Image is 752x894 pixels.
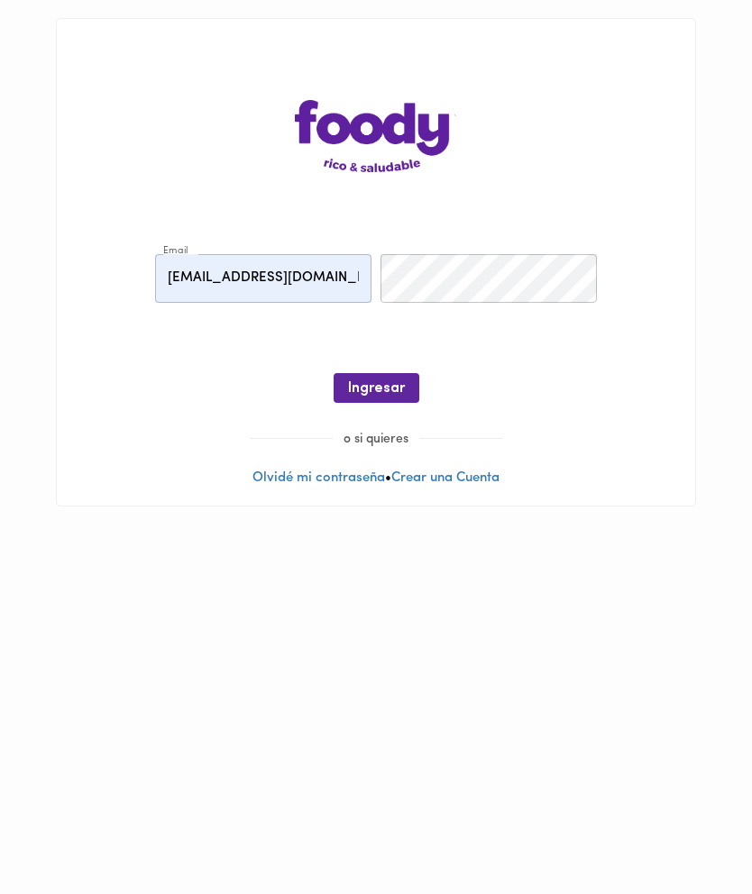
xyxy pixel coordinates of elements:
input: pepitoperez@gmail.com [155,254,371,304]
button: Ingresar [334,373,419,403]
div: • [57,19,695,506]
iframe: Messagebird Livechat Widget [665,807,752,894]
a: Crear una Cuenta [391,471,500,485]
span: o si quieres [333,433,419,446]
span: Ingresar [348,380,405,397]
img: logo-main-page.png [295,100,457,172]
a: Olvidé mi contraseña [252,471,385,485]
